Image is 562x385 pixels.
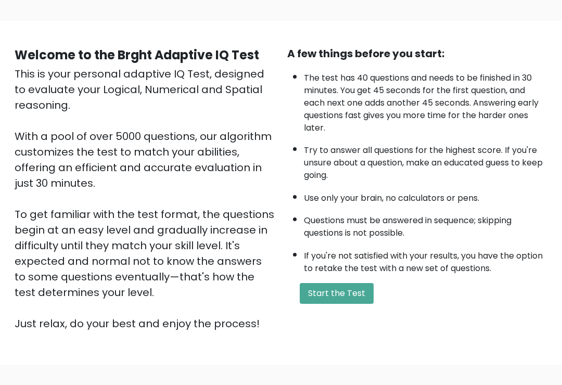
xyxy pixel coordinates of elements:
b: Welcome to the Brght Adaptive IQ Test [15,46,259,63]
li: Questions must be answered in sequence; skipping questions is not possible. [304,209,547,239]
div: A few things before you start: [287,46,547,61]
div: This is your personal adaptive IQ Test, designed to evaluate your Logical, Numerical and Spatial ... [15,66,275,331]
li: Try to answer all questions for the highest score. If you're unsure about a question, make an edu... [304,139,547,182]
li: The test has 40 questions and needs to be finished in 30 minutes. You get 45 seconds for the firs... [304,67,547,134]
li: If you're not satisfied with your results, you have the option to retake the test with a new set ... [304,245,547,275]
li: Use only your brain, no calculators or pens. [304,187,547,204]
button: Start the Test [300,283,374,304]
